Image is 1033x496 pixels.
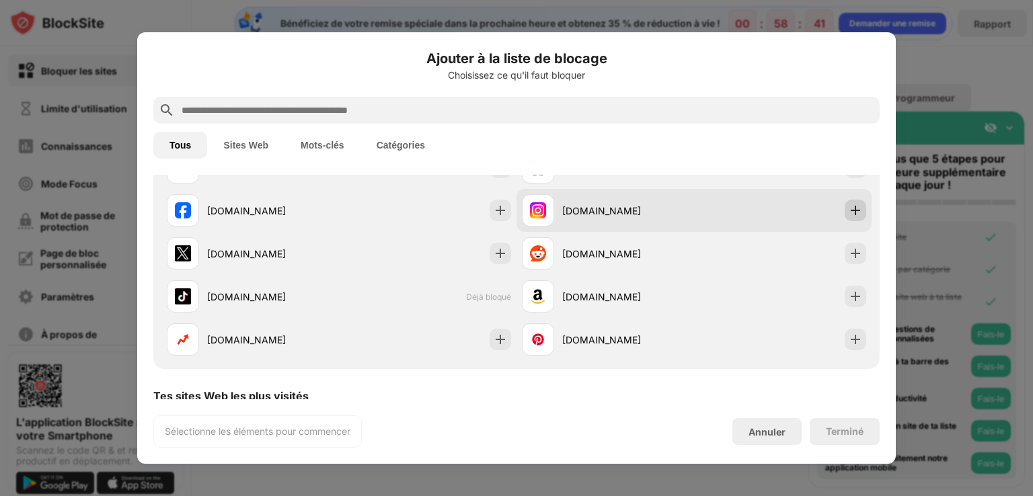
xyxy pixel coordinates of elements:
[530,202,546,218] img: favicons
[562,291,641,302] font: [DOMAIN_NAME]
[466,292,511,302] font: Déjà bloqué
[530,288,546,304] img: favicons
[207,132,284,159] button: Sites Web
[165,425,350,437] font: Sélectionne les éléments pour commencer
[169,140,191,151] font: Tous
[426,50,607,67] font: Ajouter à la liste de blocage
[207,334,286,345] font: [DOMAIN_NAME]
[530,245,546,261] img: favicons
[562,248,641,259] font: [DOMAIN_NAME]
[562,334,641,345] font: [DOMAIN_NAME]
[377,140,425,151] font: Catégories
[448,69,585,81] font: Choisissez ce qu'il faut bloquer
[562,205,641,216] font: [DOMAIN_NAME]
[223,140,268,151] font: Sites Web
[175,245,191,261] img: favicons
[175,288,191,304] img: favicons
[153,389,309,403] font: Tes sites Web les plus visités
[175,331,191,347] img: favicons
[284,132,360,159] button: Mots-clés
[301,140,344,151] font: Mots-clés
[530,331,546,347] img: favicons
[207,248,286,259] font: [DOMAIN_NAME]
[826,425,864,437] font: Terminé
[153,132,207,159] button: Tous
[207,205,286,216] font: [DOMAIN_NAME]
[207,291,286,302] font: [DOMAIN_NAME]
[159,102,175,118] img: search.svg
[175,202,191,218] img: favicons
[749,426,786,438] font: Annuler
[360,132,441,159] button: Catégories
